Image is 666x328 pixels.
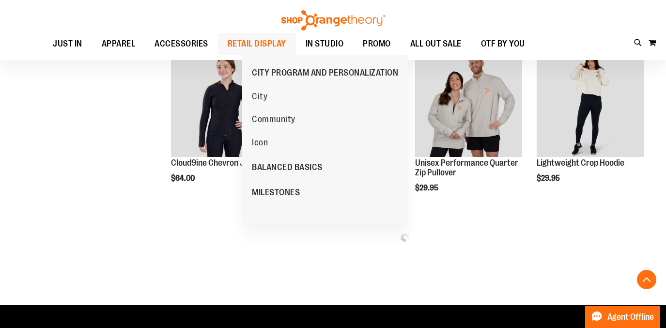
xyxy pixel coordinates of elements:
[537,50,644,159] a: Lightweight Crop Hoodie
[171,158,264,168] a: Cloud9ine Chevron Jacket
[637,270,656,289] button: Back To Top
[252,138,268,150] span: Icon
[252,68,398,80] span: CITY PROGRAM AND PERSONALIZATION
[252,92,267,104] span: City
[155,33,208,55] span: ACCESSORIES
[171,50,279,159] a: Cloud9ine Chevron Jacket
[252,162,323,174] span: BALANCED BASICS
[481,33,525,55] span: OTF BY YOU
[228,33,286,55] span: RETAIL DISPLAY
[607,312,654,322] span: Agent Offline
[171,174,196,183] span: $64.00
[410,45,527,217] div: product
[363,33,391,55] span: PROMO
[53,33,82,55] span: JUST IN
[415,184,440,192] span: $29.95
[171,50,279,157] img: Cloud9ine Chevron Jacket
[306,33,344,55] span: IN STUDIO
[415,158,518,177] a: Unisex Performance Quarter Zip Pullover
[537,158,624,168] a: Lightweight Crop Hoodie
[166,45,283,207] div: product
[532,45,649,207] div: product
[280,10,387,31] img: Shop Orangetheory
[410,33,462,55] span: ALL OUT SALE
[252,114,295,126] span: Community
[415,50,523,159] a: Unisex Performance Quarter Zip Pullover
[585,306,660,328] button: Agent Offline
[415,50,523,157] img: Unisex Performance Quarter Zip Pullover
[537,174,561,183] span: $29.95
[252,187,300,200] span: MILESTONES
[537,50,644,157] img: Lightweight Crop Hoodie
[102,33,136,55] span: APPAREL
[400,233,410,242] img: ias-spinner.gif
